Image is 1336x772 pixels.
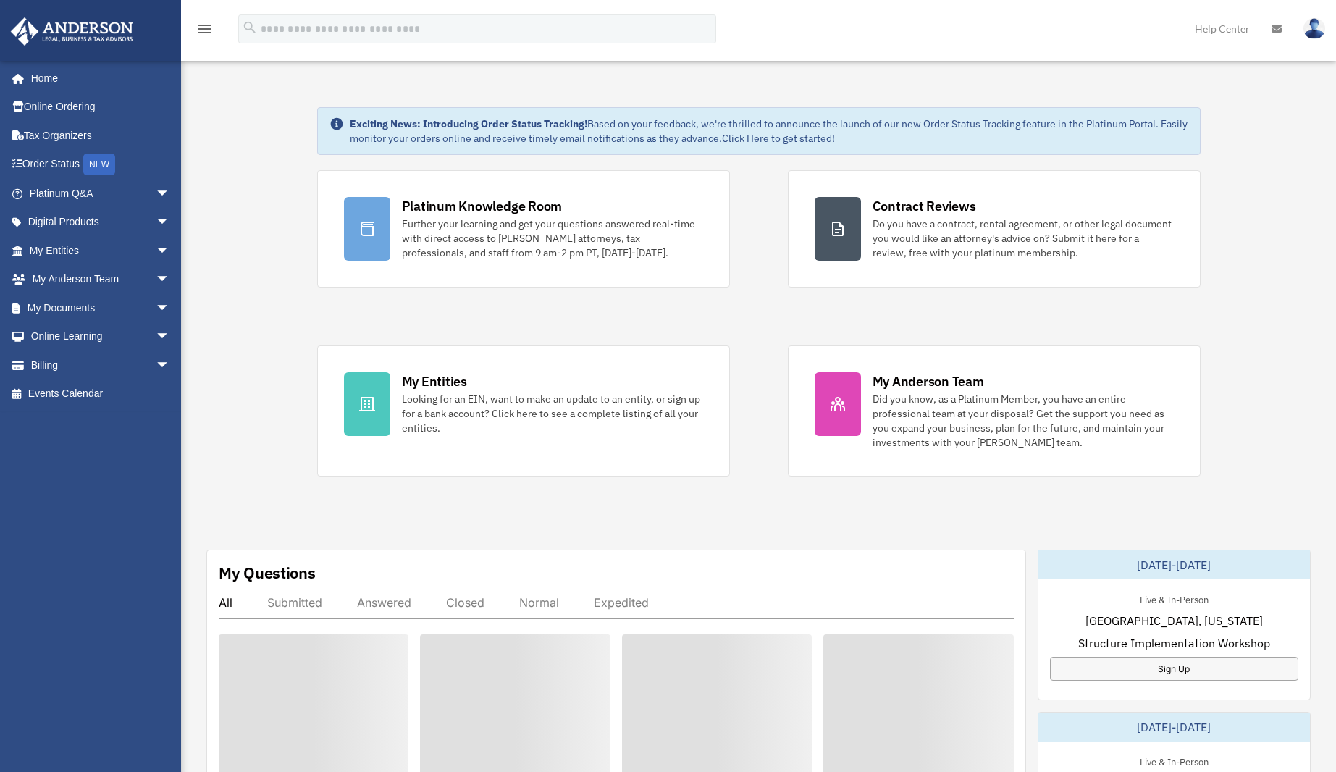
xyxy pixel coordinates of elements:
a: My Entitiesarrow_drop_down [10,236,192,265]
div: [DATE]-[DATE] [1038,550,1310,579]
span: [GEOGRAPHIC_DATA], [US_STATE] [1085,612,1263,629]
div: Submitted [267,595,322,610]
img: User Pic [1303,18,1325,39]
div: Normal [519,595,559,610]
span: arrow_drop_down [156,351,185,380]
span: arrow_drop_down [156,179,185,209]
div: NEW [83,154,115,175]
div: My Entities [402,372,467,390]
div: Live & In-Person [1128,591,1220,606]
div: Do you have a contract, rental agreement, or other legal document you would like an attorney's ad... [873,217,1174,260]
a: Online Learningarrow_drop_down [10,322,192,351]
div: My Anderson Team [873,372,984,390]
strong: Exciting News: Introducing Order Status Tracking! [350,117,587,130]
div: Expedited [594,595,649,610]
div: Looking for an EIN, want to make an update to an entity, or sign up for a bank account? Click her... [402,392,703,435]
span: arrow_drop_down [156,265,185,295]
a: Digital Productsarrow_drop_down [10,208,192,237]
a: Sign Up [1050,657,1298,681]
div: Contract Reviews [873,197,976,215]
i: menu [196,20,213,38]
a: Events Calendar [10,379,192,408]
div: My Questions [219,562,316,584]
span: arrow_drop_down [156,322,185,352]
a: menu [196,25,213,38]
a: Online Ordering [10,93,192,122]
a: Billingarrow_drop_down [10,351,192,379]
div: Did you know, as a Platinum Member, you have an entire professional team at your disposal? Get th... [873,392,1174,450]
div: [DATE]-[DATE] [1038,713,1310,742]
i: search [242,20,258,35]
span: Structure Implementation Workshop [1078,634,1270,652]
span: arrow_drop_down [156,293,185,323]
a: Click Here to get started! [722,132,835,145]
a: Contract Reviews Do you have a contract, rental agreement, or other legal document you would like... [788,170,1201,288]
a: Order StatusNEW [10,150,192,180]
div: All [219,595,232,610]
div: Live & In-Person [1128,753,1220,768]
a: Tax Organizers [10,121,192,150]
div: Closed [446,595,484,610]
span: arrow_drop_down [156,236,185,266]
a: Platinum Q&Aarrow_drop_down [10,179,192,208]
div: Based on your feedback, we're thrilled to announce the launch of our new Order Status Tracking fe... [350,117,1188,146]
a: My Anderson Teamarrow_drop_down [10,265,192,294]
a: My Anderson Team Did you know, as a Platinum Member, you have an entire professional team at your... [788,345,1201,477]
a: My Entities Looking for an EIN, want to make an update to an entity, or sign up for a bank accoun... [317,345,730,477]
a: Home [10,64,185,93]
a: My Documentsarrow_drop_down [10,293,192,322]
img: Anderson Advisors Platinum Portal [7,17,138,46]
div: Platinum Knowledge Room [402,197,563,215]
div: Further your learning and get your questions answered real-time with direct access to [PERSON_NAM... [402,217,703,260]
span: arrow_drop_down [156,208,185,238]
a: Platinum Knowledge Room Further your learning and get your questions answered real-time with dire... [317,170,730,288]
div: Answered [357,595,411,610]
